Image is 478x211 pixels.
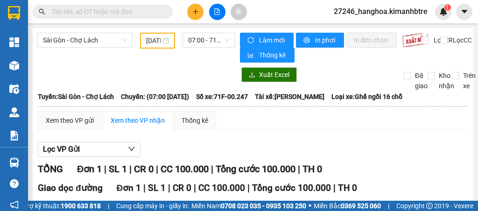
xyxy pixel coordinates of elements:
[194,183,196,193] span: |
[15,201,101,211] span: Hỗ trợ kỹ thuật:
[109,163,127,175] span: SL 1
[9,37,19,47] img: dashboard-icon
[46,115,94,126] div: Xem theo VP gửi
[211,163,213,175] span: |
[209,4,225,20] button: file-add
[214,8,220,15] span: file-add
[252,183,331,193] span: Tổng cước 100.000
[77,163,102,175] span: Đơn 1
[198,183,245,193] span: CC 100.000
[61,202,101,210] strong: 1900 633 818
[146,35,161,46] input: 13/10/2025
[117,183,141,193] span: Đơn 1
[302,163,322,175] span: TH 0
[9,84,19,94] img: warehouse-icon
[216,163,295,175] span: Tổng cước 100.000
[108,201,109,211] span: |
[168,183,170,193] span: |
[148,183,166,193] span: SL 1
[104,163,106,175] span: |
[338,183,357,193] span: TH 0
[9,107,19,117] img: warehouse-icon
[259,35,286,45] span: Làm mới
[449,35,473,45] span: Lọc CC
[326,6,435,17] span: 27246_hanghoa.kimanhbtre
[249,71,255,79] span: download
[121,91,189,102] span: Chuyến: (07:00 [DATE])
[247,183,250,193] span: |
[460,7,469,16] span: caret-down
[411,70,431,91] span: Đã giao
[435,70,458,91] span: Kho nhận
[241,67,297,82] button: downloadXuất Excel
[161,163,209,175] span: CC 100.000
[182,115,208,126] div: Thống kê
[315,35,337,45] span: In phơi
[296,33,344,48] button: printerIn phơi
[156,163,158,175] span: |
[173,183,191,193] span: CR 0
[333,183,336,193] span: |
[9,131,19,141] img: solution-icon
[129,163,132,175] span: |
[38,142,141,157] button: Lọc VP Gửi
[38,183,103,193] span: Giao dọc đường
[51,7,162,17] input: Tìm tên, số ĐT hoặc mã đơn
[38,163,63,175] span: TỔNG
[298,163,300,175] span: |
[235,8,242,15] span: aim
[43,143,80,155] span: Lọc VP Gửi
[128,145,135,153] span: down
[247,52,255,59] span: bar-chart
[240,33,294,48] button: syncLàm mới
[341,202,381,210] strong: 0369 525 060
[188,33,229,47] span: 07:00 - 71F-00.247
[331,91,402,102] span: Loại xe: Ghế ngồi 16 chỗ
[192,8,199,15] span: plus
[255,91,324,102] span: Tài xế: [PERSON_NAME]
[346,33,397,48] button: In đơn chọn
[444,4,451,11] sup: 1
[9,158,19,168] img: warehouse-icon
[143,183,146,193] span: |
[259,50,287,60] span: Thống kê
[43,33,127,47] span: Sài Gòn - Chợ Lách
[116,201,189,211] span: Cung cấp máy in - giấy in:
[8,6,20,20] img: logo-vxr
[303,37,311,44] span: printer
[38,93,114,100] b: Tuyến: Sài Gòn - Chợ Lách
[456,4,472,20] button: caret-down
[247,37,255,44] span: sync
[259,70,289,80] span: Xuất Excel
[439,7,448,16] img: icon-new-feature
[10,179,19,188] span: question-circle
[196,91,248,102] span: Số xe: 71F-00.247
[430,35,454,45] span: Lọc CR
[446,4,449,11] span: 1
[402,33,429,48] img: 9k=
[426,203,433,209] span: copyright
[388,201,389,211] span: |
[191,201,306,211] span: Miền Nam
[187,4,204,20] button: plus
[314,201,381,211] span: Miền Bắc
[231,4,247,20] button: aim
[9,61,19,70] img: warehouse-icon
[10,200,19,209] span: notification
[134,163,154,175] span: CR 0
[309,204,311,208] span: ⚪️
[111,115,165,126] div: Xem theo VP nhận
[221,202,306,210] strong: 0708 023 035 - 0935 103 250
[39,8,45,15] span: search
[240,48,295,63] button: bar-chartThống kê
